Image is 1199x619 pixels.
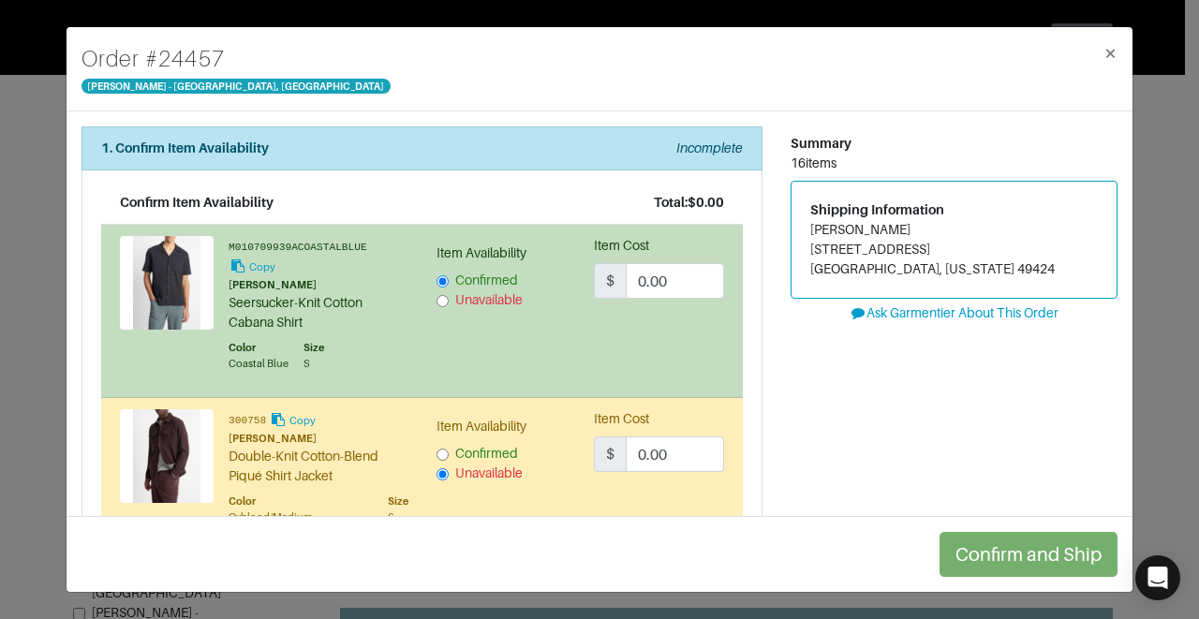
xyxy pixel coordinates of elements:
[437,449,449,461] input: Confirmed
[388,509,408,525] div: S
[437,295,449,307] input: Unavailable
[437,275,449,287] input: Confirmed
[229,340,289,356] div: Color
[810,202,944,217] span: Shipping Information
[455,465,523,480] span: Unavailable
[303,356,324,372] div: S
[437,417,526,436] label: Item Availability
[229,277,408,293] div: [PERSON_NAME]
[303,340,324,356] div: Size
[437,243,526,263] label: Item Availability
[229,509,373,541] div: Oxblood/Medium [PERSON_NAME]
[594,436,627,472] span: $
[1103,40,1118,66] span: ×
[289,415,316,426] small: Copy
[455,273,518,287] span: Confirmed
[388,494,408,509] div: Size
[120,409,214,503] img: Product
[229,447,408,486] div: Double-Knit Cotton-Blend Piqué Shirt Jacket
[229,431,408,447] div: [PERSON_NAME]
[229,242,367,253] small: M010709939ACOASTALBLUE
[81,79,391,94] span: [PERSON_NAME] - [GEOGRAPHIC_DATA], [GEOGRAPHIC_DATA]
[594,409,649,429] label: Item Cost
[940,532,1118,577] button: Confirm and Ship
[229,494,373,509] div: Color
[1088,27,1132,80] button: Close
[101,140,269,155] strong: 1. Confirm Item Availability
[229,293,408,332] div: Seersucker-Knit Cotton Cabana Shirt
[594,236,649,256] label: Item Cost
[229,256,276,277] button: Copy
[455,292,523,307] span: Unavailable
[120,236,214,330] img: Product
[594,263,627,299] span: $
[676,140,743,155] em: Incomplete
[229,416,266,427] small: 300758
[120,193,274,213] div: Confirm Item Availability
[81,42,391,76] h4: Order # 24457
[791,134,1118,154] div: Summary
[455,446,518,461] span: Confirmed
[437,468,449,480] input: Unavailable
[229,356,289,372] div: Coastal Blue
[810,220,1098,279] address: [PERSON_NAME] [STREET_ADDRESS] [GEOGRAPHIC_DATA], [US_STATE] 49424
[791,299,1118,328] button: Ask Garmentier About This Order
[269,409,317,431] button: Copy
[1135,555,1180,600] div: Open Intercom Messenger
[791,154,1118,173] div: 16 items
[249,261,275,273] small: Copy
[654,193,724,213] div: Total: $0.00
